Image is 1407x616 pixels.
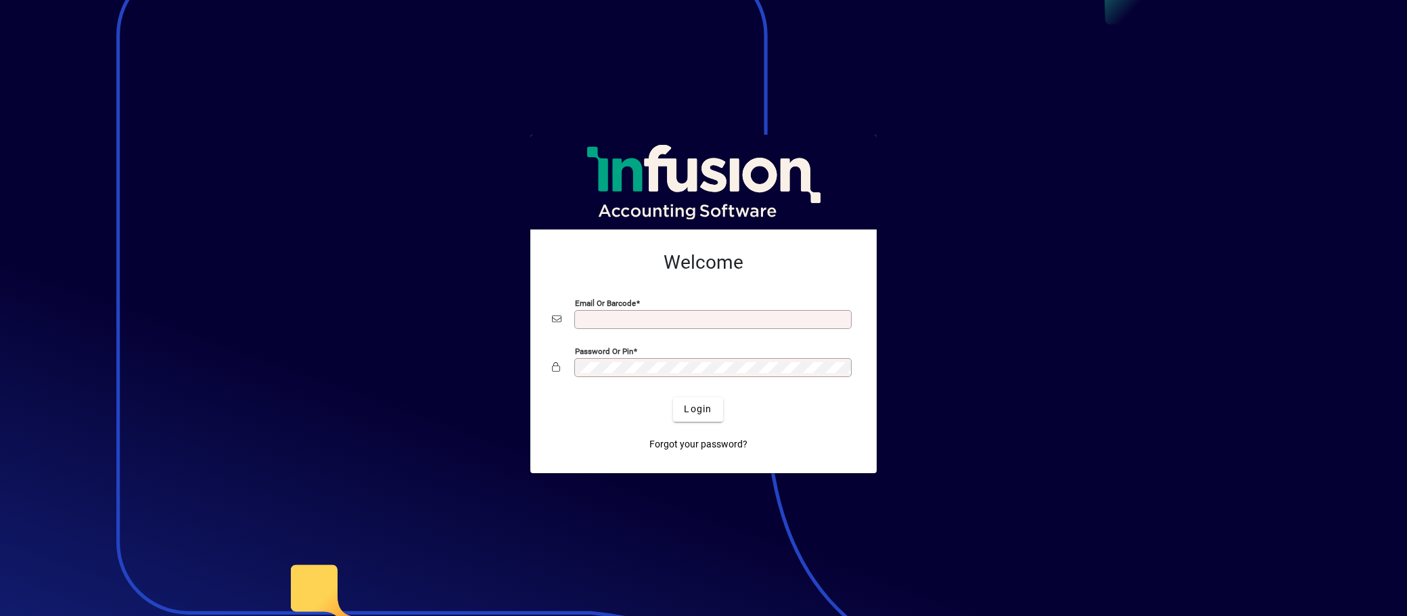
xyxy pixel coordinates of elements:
span: Login [684,402,712,416]
h2: Welcome [552,251,855,274]
mat-label: Email or Barcode [575,298,636,307]
a: Forgot your password? [644,433,753,457]
mat-label: Password or Pin [575,346,633,355]
button: Login [673,397,722,422]
span: Forgot your password? [649,437,747,452]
